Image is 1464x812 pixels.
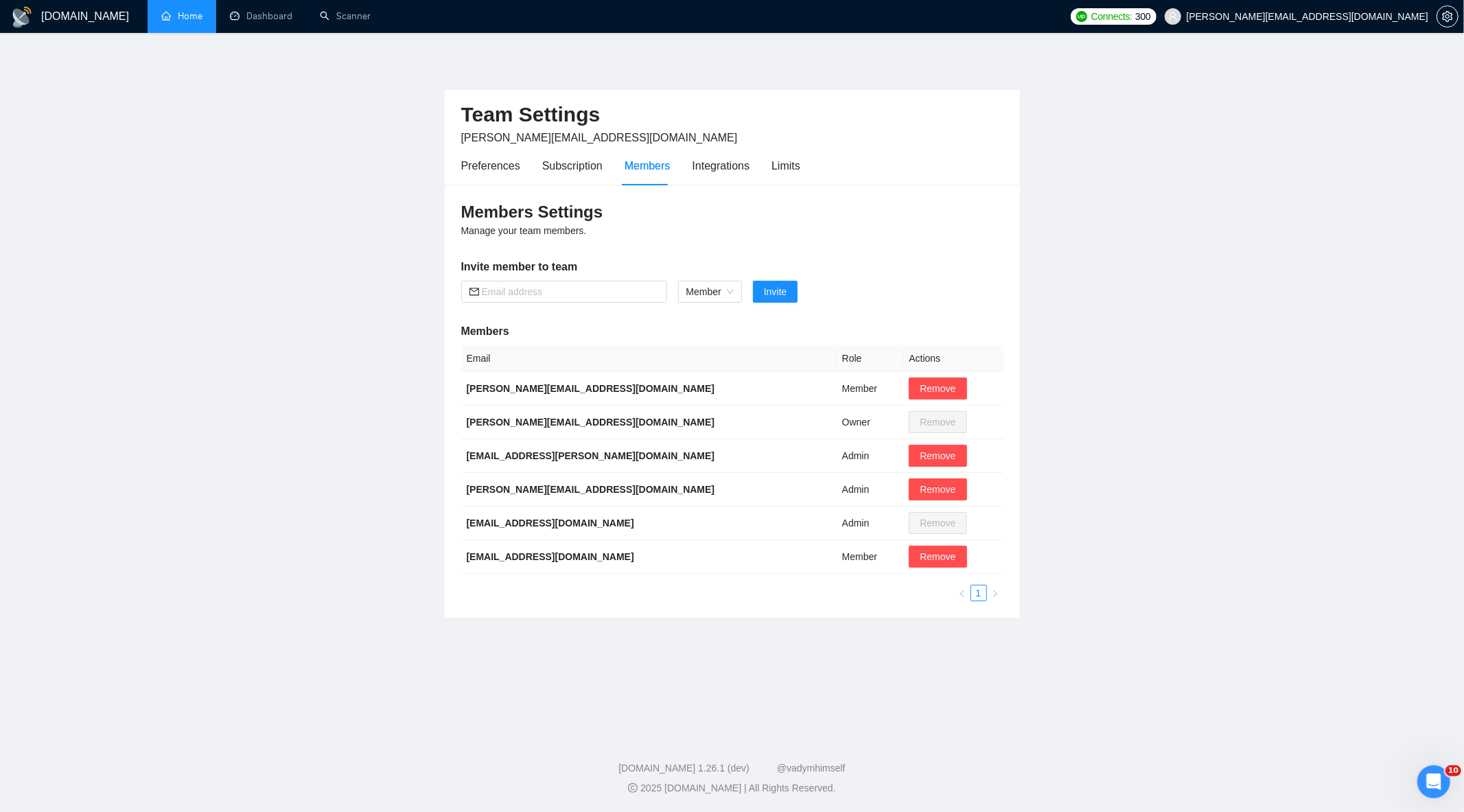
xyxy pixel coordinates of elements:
img: Profile image for Nazar [39,8,61,30]
button: left [954,585,971,601]
button: Remove [909,378,966,399]
h3: Members Settings [461,201,1003,223]
td: Member [837,540,904,574]
h5: Members [461,323,1003,340]
span: [PERSON_NAME][EMAIL_ADDRESS][DOMAIN_NAME] [461,132,738,143]
div: Integrations [693,157,750,174]
span: Manage your team members. [461,225,587,236]
h5: Invite member to team [461,259,1003,275]
input: Email address [482,284,659,299]
td: Member [837,372,904,406]
span: Remove [920,549,955,564]
div: Subscription [542,157,603,174]
span: Remove [920,448,955,463]
b: [EMAIL_ADDRESS][DOMAIN_NAME] [467,551,634,562]
div: Привіт! Це дуже гарна новина!Дякую Вам, ви завжди йдете на зустріч - для нас це дуже цінно. Відгу... [49,243,264,387]
span: copyright [628,783,638,793]
b: [PERSON_NAME][EMAIL_ADDRESS][DOMAIN_NAME] [467,484,715,495]
textarea: Ваше сообщение... [12,421,263,444]
b: [PERSON_NAME][EMAIL_ADDRESS][DOMAIN_NAME] [467,383,715,394]
div: Підкажіт, будь ласка, ви скоригуєте план, щоб 26 числа автоматично списало кошти вже в суммі 400$? [60,339,253,380]
span: setting [1437,11,1458,22]
td: Admin [837,507,904,540]
button: Start recording [87,450,98,461]
span: Remove [920,482,955,497]
b: [EMAIL_ADDRESS][DOMAIN_NAME] [467,518,634,529]
span: user [1168,12,1178,21]
a: dashboardDashboard [230,10,292,22]
div: 22 сентября [11,224,264,243]
h1: Nazar [67,7,98,17]
span: left [958,590,966,598]
span: 10 [1445,765,1461,776]
li: 1 [971,585,987,601]
button: Remove [909,478,966,500]
td: Admin [837,473,904,507]
button: setting [1437,5,1459,27]
a: 1 [971,585,986,601]
span: Connects: [1091,9,1132,24]
b: [EMAIL_ADDRESS][PERSON_NAME][DOMAIN_NAME] [467,450,715,461]
div: v.homliakov@gmail.com говорит… [11,389,264,511]
div: Members [625,157,671,174]
a: @vadymhimself [777,763,846,774]
div: Limits [771,157,800,174]
button: right [987,585,1003,601]
a: [URL][DOMAIN_NAME][DOMAIN_NAME] [22,139,209,150]
button: Главная [215,5,241,32]
button: Invite [753,281,798,303]
b: $400 за квартал [25,85,116,96]
div: Для цього потрібно буде залишити ваш відгук за посиланням нижче: ​ [22,111,214,165]
span: right [991,590,999,598]
a: [DOMAIN_NAME] 1.26.1 (dev) [618,763,750,774]
span: 300 [1135,9,1150,24]
button: Средство выбора эмодзи [21,450,32,461]
th: Email [461,345,837,372]
span: mail [469,287,479,297]
img: logo [11,6,33,28]
span: Remove [920,381,955,396]
button: Добавить вложение [65,450,76,461]
th: Actions [903,345,1003,372]
td: Admin [837,439,904,473]
li: Next Page [987,585,1003,601]
a: homeHome [161,10,202,22]
div: v.homliakov@gmail.com говорит… [11,243,264,388]
button: go back [9,5,35,32]
div: Закрыть [241,5,266,30]
span: Invite [764,284,787,299]
iframe: Intercom live chat [1417,765,1450,798]
li: Previous Page [954,585,971,601]
div: Наразі мінімальний стандартний план у нас - , адже місячна підписка коштує $550. Але ми цінуємо в... [22,3,214,111]
div: Привіт! Це дуже гарна новина! Дякую Вам, ви завжди йдете на зустріч - для нас це дуже цінно. Відг... [60,251,253,332]
a: setting [1437,11,1459,22]
button: Remove [909,445,966,467]
span: Member [686,281,734,302]
button: Отправить сообщение… [235,444,257,466]
b: [PERSON_NAME][EMAIL_ADDRESS][DOMAIN_NAME] [467,417,715,428]
p: Активен [67,17,106,31]
img: upwork-logo.png [1076,11,1087,22]
div: 2025 [DOMAIN_NAME] | All Rights Reserved. [11,781,1453,796]
a: searchScanner [320,10,371,22]
div: Preferences [461,157,520,174]
th: Role [837,345,904,372]
td: Owner [837,406,904,439]
button: Средство выбора GIF-файла [43,450,54,461]
h2: Team Settings [461,101,1003,129]
div: Це допоможе і нам у просуванні, і вам у збереженні оптимального плану. [22,165,214,206]
button: Remove [909,546,966,568]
